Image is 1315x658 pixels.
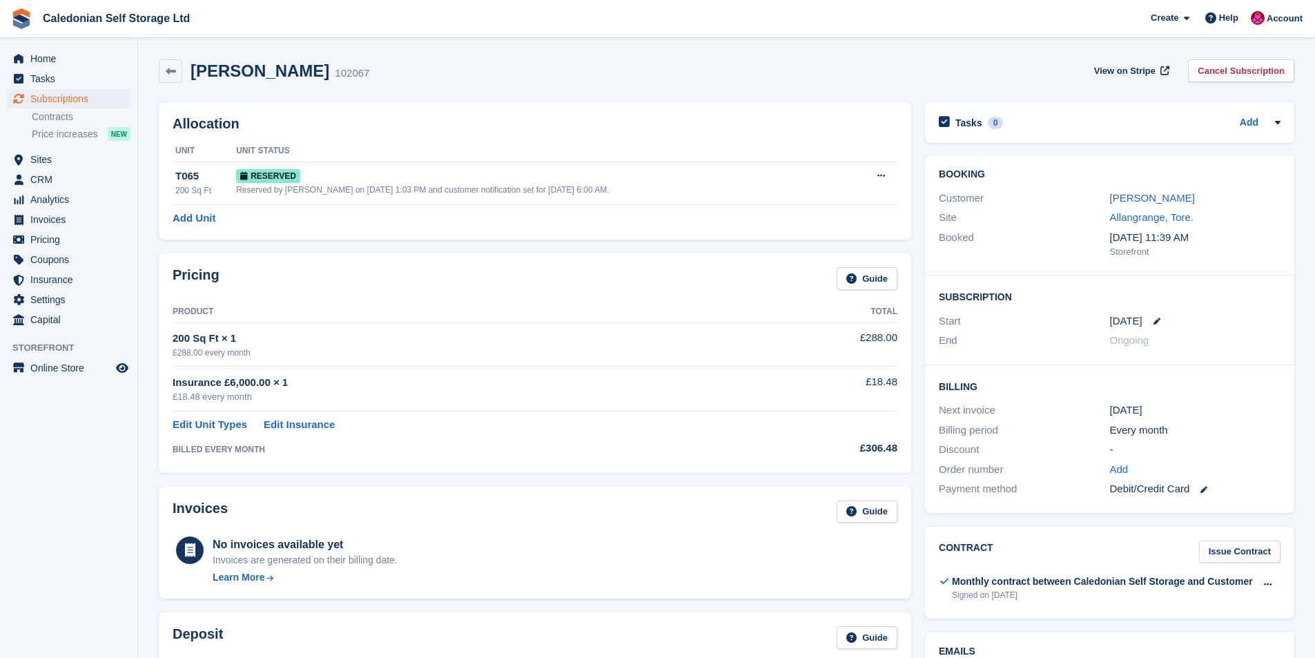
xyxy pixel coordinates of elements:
[30,89,113,108] span: Subscriptions
[1110,313,1142,329] time: 2025-09-02 00:00:00 UTC
[7,310,130,329] a: menu
[264,417,335,433] a: Edit Insurance
[1110,211,1194,223] a: Allangrange, Tore.
[7,170,130,189] a: menu
[236,184,850,196] div: Reserved by [PERSON_NAME] on [DATE] 1:03 PM and customer notification set for [DATE] 6:00 AM.
[236,140,850,162] th: Unit Status
[173,331,761,347] div: 200 Sq Ft × 1
[30,270,113,289] span: Insurance
[30,69,113,88] span: Tasks
[114,360,130,376] a: Preview store
[939,442,1109,458] div: Discount
[939,541,993,563] h2: Contract
[1110,481,1280,497] div: Debit/Credit Card
[939,462,1109,478] div: Order number
[32,128,98,141] span: Price increases
[7,150,130,169] a: menu
[1110,245,1280,259] div: Storefront
[7,89,130,108] a: menu
[7,250,130,269] a: menu
[30,250,113,269] span: Coupons
[30,310,113,329] span: Capital
[1110,403,1280,418] div: [DATE]
[939,289,1280,303] h2: Subscription
[213,570,398,585] a: Learn More
[939,169,1280,180] h2: Booking
[761,441,897,456] div: £306.48
[30,170,113,189] span: CRM
[939,333,1109,349] div: End
[939,481,1109,497] div: Payment method
[1251,11,1265,25] img: Donald Mathieson
[175,168,236,184] div: T065
[1110,230,1280,246] div: [DATE] 11:39 AM
[1110,192,1195,204] a: [PERSON_NAME]
[7,49,130,68] a: menu
[939,423,1109,438] div: Billing period
[173,301,761,323] th: Product
[11,8,32,29] img: stora-icon-8386f47178a22dfd0bd8f6a31ec36ba5ce8667c1dd55bd0f319d3a0aa187defe.svg
[7,290,130,309] a: menu
[173,267,220,290] h2: Pricing
[173,443,761,456] div: BILLED EVERY MONTH
[939,379,1280,393] h2: Billing
[30,230,113,249] span: Pricing
[213,536,398,553] div: No invoices available yet
[1188,59,1294,82] a: Cancel Subscription
[30,190,113,209] span: Analytics
[1110,334,1149,346] span: Ongoing
[7,190,130,209] a: menu
[32,126,130,142] a: Price increases NEW
[173,417,247,433] a: Edit Unit Types
[236,169,300,183] span: Reserved
[335,66,369,81] div: 102067
[173,347,761,359] div: £288.00 every month
[1240,115,1258,131] a: Add
[952,574,1253,589] div: Monthly contract between Caledonian Self Storage and Customer
[173,211,215,226] a: Add Unit
[1267,12,1303,26] span: Account
[7,358,130,378] a: menu
[30,150,113,169] span: Sites
[173,626,223,649] h2: Deposit
[1110,423,1280,438] div: Every month
[988,117,1004,129] div: 0
[7,270,130,289] a: menu
[175,184,236,197] div: 200 Sq Ft
[761,367,897,412] td: £18.48
[173,140,236,162] th: Unit
[837,267,897,290] a: Guide
[30,49,113,68] span: Home
[12,341,137,355] span: Storefront
[7,210,130,229] a: menu
[191,61,329,80] h2: [PERSON_NAME]
[213,570,264,585] div: Learn More
[939,646,1280,657] h2: Emails
[939,313,1109,329] div: Start
[1089,59,1172,82] a: View on Stripe
[173,116,897,132] h2: Allocation
[7,230,130,249] a: menu
[213,553,398,568] div: Invoices are generated on their billing date.
[30,358,113,378] span: Online Store
[761,301,897,323] th: Total
[939,230,1109,259] div: Booked
[30,290,113,309] span: Settings
[939,403,1109,418] div: Next invoice
[837,626,897,649] a: Guide
[955,117,982,129] h2: Tasks
[1151,11,1178,25] span: Create
[108,127,130,141] div: NEW
[37,7,195,30] a: Caledonian Self Storage Ltd
[173,501,228,523] h2: Invoices
[1110,442,1280,458] div: -
[952,589,1253,601] div: Signed on [DATE]
[1199,541,1280,563] a: Issue Contract
[173,375,761,391] div: Insurance £6,000.00 × 1
[173,390,761,404] div: £18.48 every month
[7,69,130,88] a: menu
[32,110,130,124] a: Contracts
[837,501,897,523] a: Guide
[1094,64,1156,78] span: View on Stripe
[939,191,1109,206] div: Customer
